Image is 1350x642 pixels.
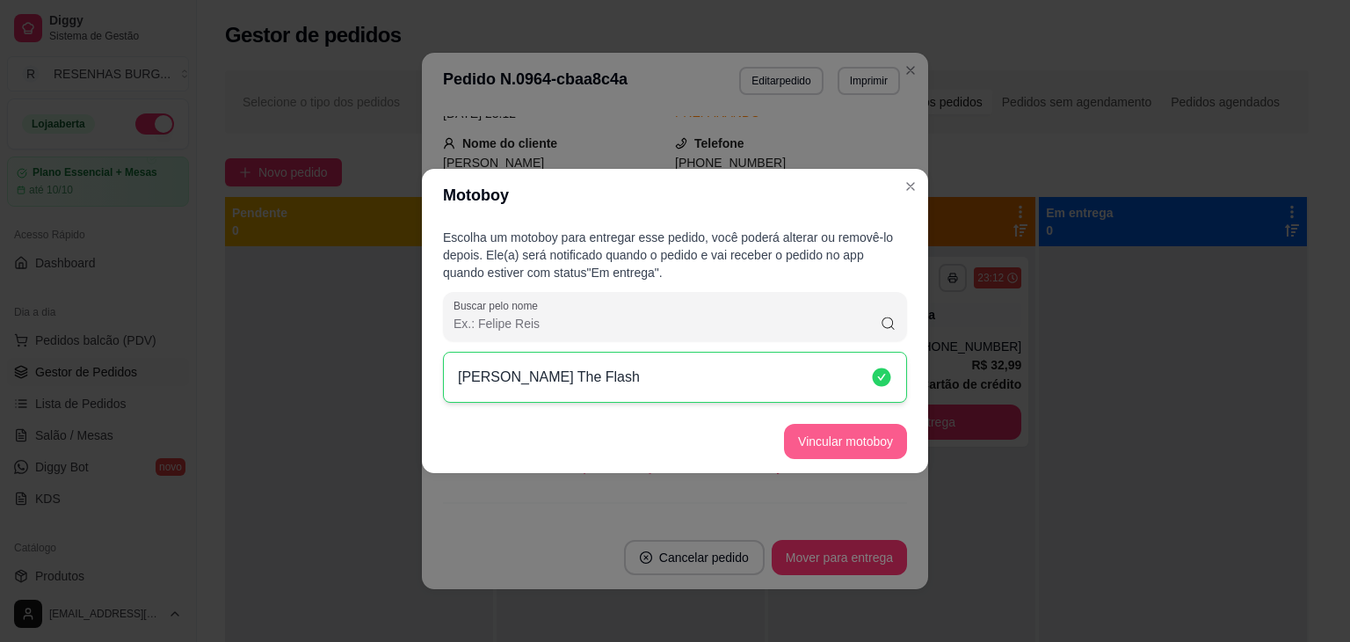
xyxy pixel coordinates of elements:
p: [PERSON_NAME] The Flash [458,367,640,388]
button: Vincular motoboy [784,424,907,459]
p: Escolha um motoboy para entregar esse pedido, você poderá alterar ou removê-lo depois. Ele(a) ser... [443,229,907,281]
input: Buscar pelo nome [454,315,880,332]
label: Buscar pelo nome [454,298,544,313]
header: Motoboy [422,169,928,222]
button: Close [896,172,925,201]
